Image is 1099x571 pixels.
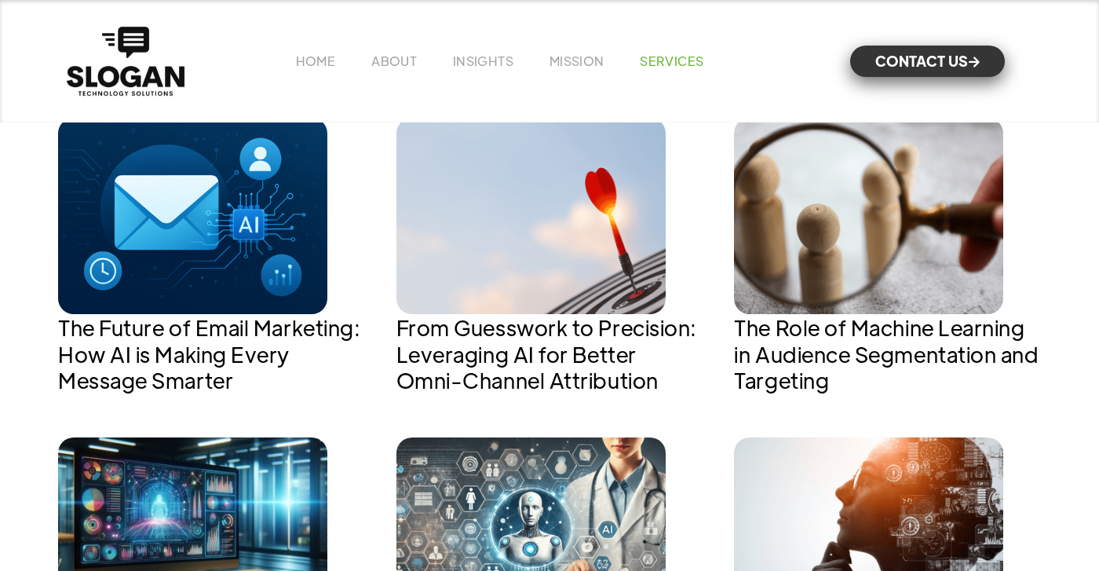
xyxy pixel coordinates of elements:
[734,118,1041,406] a: The Role of Machine Learning in Audience Segmentation and Targeting
[549,53,604,69] a: MISSION
[58,314,365,393] h1: The Future of Email Marketing: How AI is Making Every Message Smarter
[453,53,513,69] a: INSIGHTS
[296,53,335,69] a: HOME
[969,57,980,67] span: 
[58,118,365,406] a: The Future of Email Marketing: How AI is Making Every Message Smarter
[63,23,188,100] a: home
[850,46,1005,77] a: CONTACT US
[640,53,703,69] a: SERVICES
[371,53,417,69] a: ABOUT
[396,314,703,393] h1: From Guesswork to Precision: Leveraging AI for Better Omni-Channel Attribution
[734,314,1041,393] h1: The Role of Machine Learning in Audience Segmentation and Targeting
[396,118,703,406] a: From Guesswork to Precision: Leveraging AI for Better Omni-Channel Attribution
